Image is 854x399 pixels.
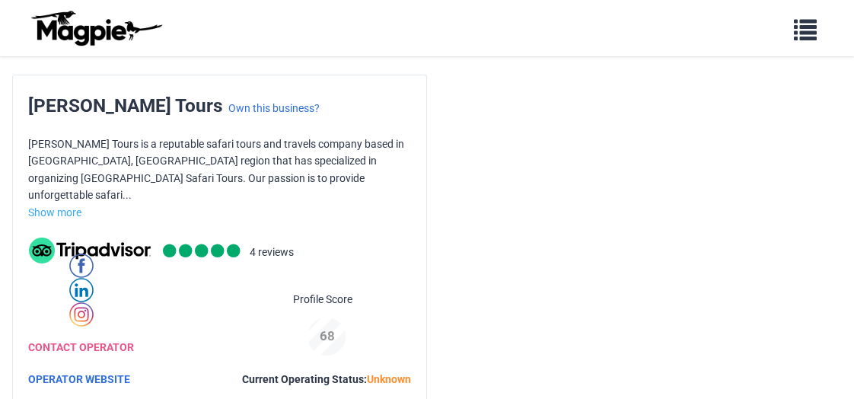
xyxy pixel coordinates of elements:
a: CONTACT OPERATOR [28,341,134,353]
img: logo-ab69f6fb50320c5b225c76a69d11143b.png [27,10,164,46]
div: Current Operating Status: [242,371,411,388]
a: Own this business? [228,102,320,114]
a: Instagram [69,302,94,327]
p: [PERSON_NAME] Tours is a reputable safari tours and travels company based in [GEOGRAPHIC_DATA], [... [28,136,411,204]
img: Facebook icon [69,254,94,278]
a: OPERATOR WEBSITE [28,373,130,385]
img: tripadvisor_background-ebb97188f8c6c657a79ad20e0caa6051.svg [29,238,151,263]
span: [PERSON_NAME] Tours [28,94,223,117]
a: LinkedIn [69,278,94,302]
span: Unknown [367,373,411,385]
a: Show more [28,206,81,219]
img: LinkedIn icon [69,278,94,302]
li: 4 reviews [250,244,294,263]
a: Facebook [69,254,94,278]
div: 68 [301,326,353,346]
img: Instagram icon [69,302,94,327]
span: Profile Score [293,291,352,308]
